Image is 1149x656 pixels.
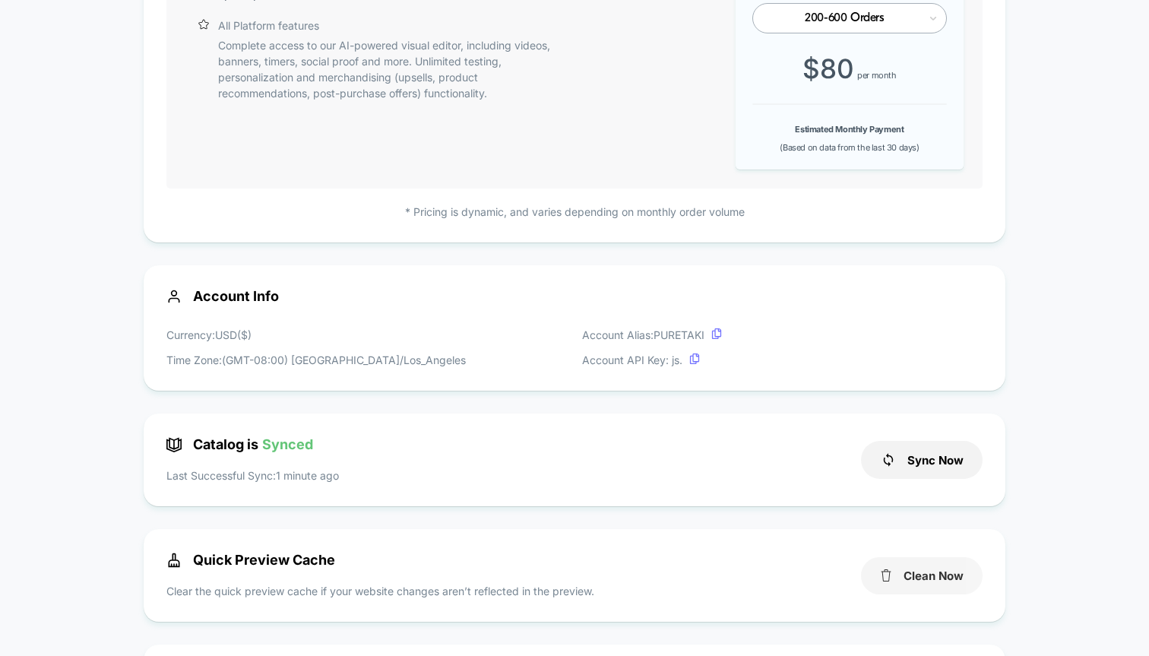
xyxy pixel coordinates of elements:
p: Time Zone: (GMT-08:00) [GEOGRAPHIC_DATA]/Los_Angeles [166,352,466,368]
b: Estimated Monthly Payment [795,124,904,135]
p: Account Alias: PURETAKI [582,327,722,343]
p: All Platform features [218,17,319,33]
span: Catalog is [166,436,313,452]
button: Sync Now [861,441,983,479]
p: Account API Key: js. [582,352,722,368]
p: Last Successful Sync: 1 minute ago [166,467,339,483]
span: Quick Preview Cache [166,552,335,568]
p: Currency: USD ( $ ) [166,327,466,343]
div: 200-600 Orders [770,11,919,26]
span: Account Info [166,288,983,304]
span: per month [857,70,896,81]
p: * Pricing is dynamic, and varies depending on monthly order volume [166,204,983,220]
p: Complete access to our AI-powered visual editor, including videos, banners, timers, social proof ... [218,37,567,101]
button: Clean Now [861,557,983,594]
span: (Based on data from the last 30 days) [780,142,919,153]
span: $ 80 [802,52,853,84]
p: Clear the quick preview cache if your website changes aren’t reflected in the preview. [166,583,594,599]
span: Synced [262,436,313,452]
